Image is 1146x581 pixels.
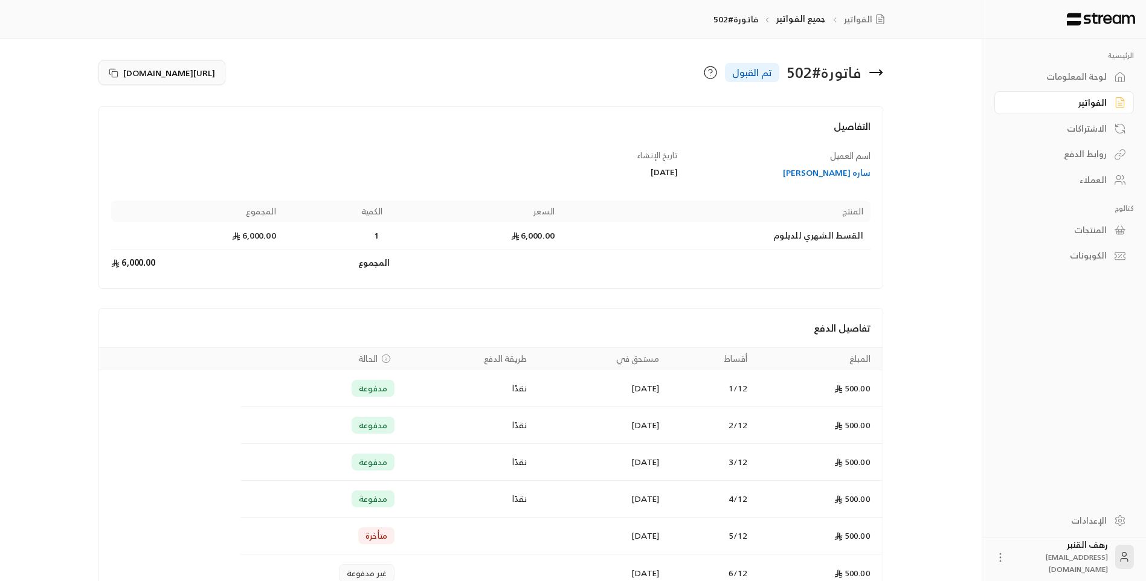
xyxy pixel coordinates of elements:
[994,218,1134,242] a: المنتجات
[283,249,390,276] td: المجموع
[111,201,871,276] table: Products
[776,11,826,26] a: جميع الفواتير
[1009,174,1107,186] div: العملاء
[1009,249,1107,262] div: الكوبونات
[111,321,871,335] h4: تفاصيل الدفع
[98,60,225,85] button: [URL][DOMAIN_NAME]
[689,167,871,179] a: ساره [PERSON_NAME]
[562,222,871,249] td: القسط الشهري للدبلوم
[111,222,283,249] td: 6,000.00
[1009,97,1107,109] div: الفواتير
[111,119,871,146] h4: التفاصيل
[666,370,755,407] td: 1 / 12
[713,13,890,25] nav: breadcrumb
[755,444,882,481] td: 500.00
[535,407,667,444] td: [DATE]
[1014,539,1108,575] div: رهف القنبر
[844,13,890,25] a: الفواتير
[755,481,882,518] td: 500.00
[402,348,535,370] th: طريقة الدفع
[755,348,882,370] th: المبلغ
[402,481,535,518] td: نقدًا
[666,481,755,518] td: 4 / 12
[371,230,383,242] span: 1
[359,382,387,394] span: مدفوعة
[994,244,1134,268] a: الكوبونات
[755,518,882,554] td: 500.00
[994,91,1134,115] a: الفواتير
[713,13,758,25] p: فاتورة#502
[283,201,390,222] th: الكمية
[666,407,755,444] td: 2 / 12
[535,481,667,518] td: [DATE]
[1066,13,1136,26] img: Logo
[666,444,755,481] td: 3 / 12
[637,149,678,162] span: تاريخ الإنشاء
[994,169,1134,192] a: العملاء
[347,567,387,579] span: غير مدفوعة
[994,509,1134,532] a: الإعدادات
[123,66,215,79] span: [URL][DOMAIN_NAME]
[365,530,387,542] span: متأخرة
[1046,551,1108,576] span: [EMAIL_ADDRESS][DOMAIN_NAME]
[1009,148,1107,160] div: روابط الدفع
[402,444,535,481] td: نقدًا
[535,370,667,407] td: [DATE]
[562,201,871,222] th: المنتج
[994,204,1134,213] p: كتالوج
[390,222,562,249] td: 6,000.00
[535,348,667,370] th: مستحق في
[666,518,755,554] td: 5 / 12
[535,444,667,481] td: [DATE]
[787,63,861,82] div: فاتورة # 502
[666,348,755,370] th: أقساط
[994,143,1134,166] a: روابط الدفع
[994,117,1134,140] a: الاشتراكات
[390,201,562,222] th: السعر
[994,51,1134,60] p: الرئيسية
[732,65,772,80] span: تم القبول
[1009,515,1107,527] div: الإعدادات
[402,370,535,407] td: نقدًا
[359,493,387,505] span: مدفوعة
[1009,224,1107,236] div: المنتجات
[1009,71,1107,83] div: لوحة المعلومات
[111,249,283,276] td: 6,000.00
[402,407,535,444] td: نقدًا
[359,419,387,431] span: مدفوعة
[1009,123,1107,135] div: الاشتراكات
[994,65,1134,89] a: لوحة المعلومات
[359,456,387,468] span: مدفوعة
[111,201,283,222] th: المجموع
[497,166,678,178] div: [DATE]
[535,518,667,554] td: [DATE]
[830,148,871,163] span: اسم العميل
[755,370,882,407] td: 500.00
[358,353,378,365] span: الحالة
[755,407,882,444] td: 500.00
